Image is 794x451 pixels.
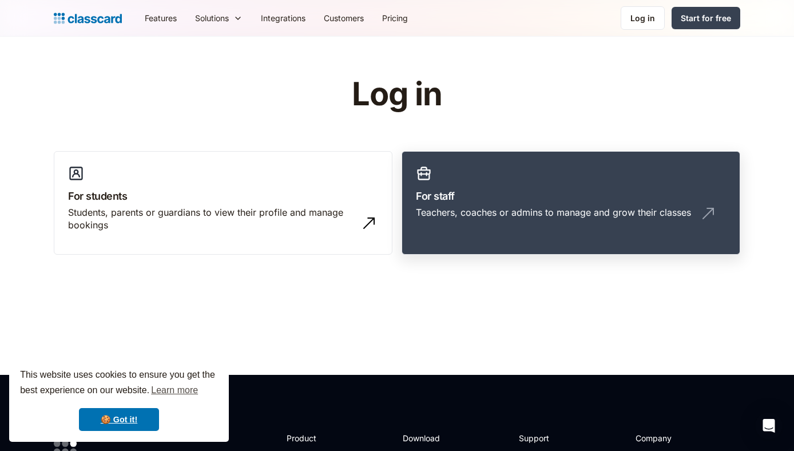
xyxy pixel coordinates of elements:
[681,12,731,24] div: Start for free
[636,432,712,444] h2: Company
[252,5,315,31] a: Integrations
[416,206,691,219] div: Teachers, coaches or admins to manage and grow their classes
[216,77,579,112] h1: Log in
[54,151,392,255] a: For studentsStudents, parents or guardians to view their profile and manage bookings
[373,5,417,31] a: Pricing
[186,5,252,31] div: Solutions
[755,412,783,440] div: Open Intercom Messenger
[416,188,726,204] h3: For staff
[519,432,565,444] h2: Support
[672,7,740,29] a: Start for free
[149,382,200,399] a: learn more about cookies
[68,206,355,232] div: Students, parents or guardians to view their profile and manage bookings
[621,6,665,30] a: Log in
[403,432,450,444] h2: Download
[315,5,373,31] a: Customers
[9,357,229,442] div: cookieconsent
[630,12,655,24] div: Log in
[20,368,218,399] span: This website uses cookies to ensure you get the best experience on our website.
[54,10,122,26] a: home
[402,151,740,255] a: For staffTeachers, coaches or admins to manage and grow their classes
[68,188,378,204] h3: For students
[195,12,229,24] div: Solutions
[136,5,186,31] a: Features
[287,432,348,444] h2: Product
[79,408,159,431] a: dismiss cookie message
